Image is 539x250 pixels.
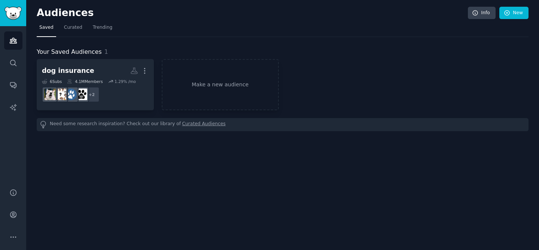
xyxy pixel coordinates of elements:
img: GummySearch logo [4,7,22,20]
a: Curated [61,22,85,37]
img: dogs [65,89,77,100]
img: puppy101 [76,89,87,100]
span: 1 [104,48,108,55]
a: dog insurance6Subs4.1MMembers1.29% /mo+2puppy101dogspetinsurancereviewsDogAdvice [37,59,154,110]
a: Saved [37,22,56,37]
div: 1.29 % /mo [115,79,136,84]
a: Trending [90,22,115,37]
div: 6 Sub s [42,79,62,84]
a: Info [468,7,496,19]
div: dog insurance [42,66,94,75]
h2: Audiences [37,7,468,19]
a: Curated Audiences [182,121,226,129]
div: 4.1M Members [67,79,103,84]
a: New [499,7,529,19]
div: + 2 [84,87,100,102]
span: Saved [39,24,54,31]
span: Trending [93,24,112,31]
img: DogAdvice [44,89,56,100]
img: petinsurancereviews [55,89,66,100]
span: Curated [64,24,82,31]
span: Your Saved Audiences [37,47,102,57]
div: Need some research inspiration? Check out our library of [37,118,529,131]
a: Make a new audience [162,59,279,110]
